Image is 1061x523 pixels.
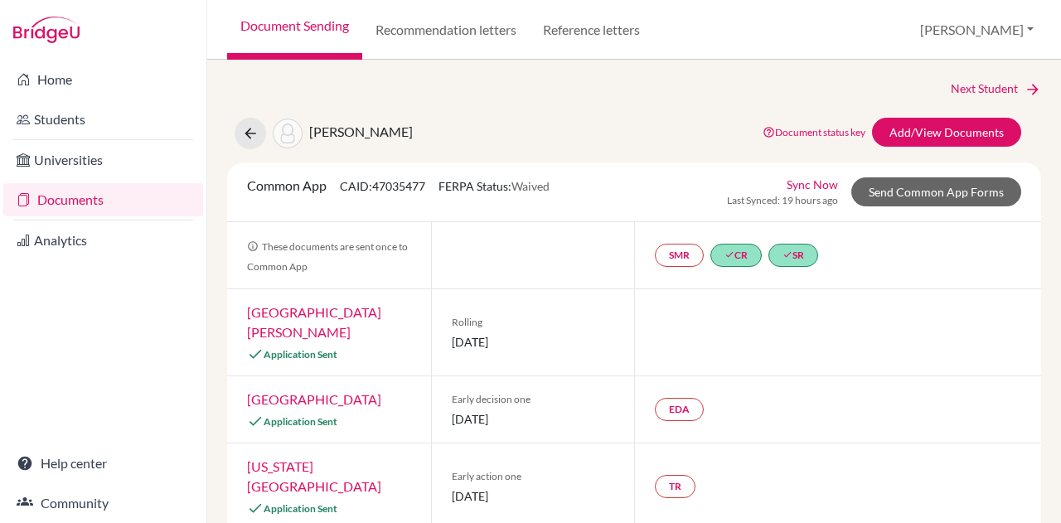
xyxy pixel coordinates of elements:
a: SMR [655,244,704,267]
i: done [724,249,734,259]
a: Documents [3,183,203,216]
a: [GEOGRAPHIC_DATA] [247,391,381,407]
i: done [782,249,792,259]
span: [DATE] [452,410,615,428]
span: Application Sent [264,415,337,428]
span: Rolling [452,315,615,330]
a: Sync Now [787,176,838,193]
a: [US_STATE][GEOGRAPHIC_DATA] [247,458,381,494]
a: Students [3,103,203,136]
a: Community [3,487,203,520]
a: Add/View Documents [872,118,1021,147]
a: [GEOGRAPHIC_DATA][PERSON_NAME] [247,304,381,340]
span: FERPA Status: [438,179,550,193]
a: doneCR [710,244,762,267]
span: [PERSON_NAME] [309,123,413,139]
span: Early decision one [452,392,615,407]
a: Next Student [951,80,1041,98]
a: Help center [3,447,203,480]
span: [DATE] [452,333,615,351]
span: Early action one [452,469,615,484]
span: Waived [511,179,550,193]
span: Common App [247,177,327,193]
a: Send Common App Forms [851,177,1021,206]
a: Analytics [3,224,203,257]
span: [DATE] [452,487,615,505]
span: Last Synced: 19 hours ago [727,193,838,208]
a: TR [655,475,695,498]
a: EDA [655,398,704,421]
a: Home [3,63,203,96]
span: These documents are sent once to Common App [247,240,408,273]
a: doneSR [768,244,818,267]
span: Application Sent [264,502,337,515]
span: CAID: 47035477 [340,179,425,193]
a: Document status key [763,126,865,138]
img: Bridge-U [13,17,80,43]
button: [PERSON_NAME] [913,14,1041,46]
span: Application Sent [264,348,337,361]
a: Universities [3,143,203,177]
